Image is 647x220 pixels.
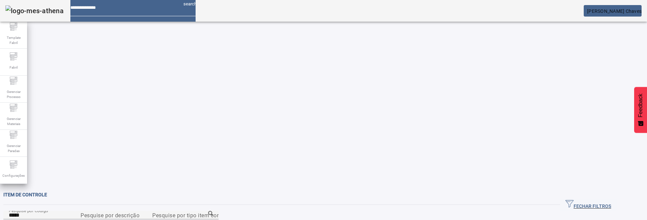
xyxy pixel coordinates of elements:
[5,5,64,16] img: logo-mes-athena
[3,87,24,101] span: Gerenciar Processo
[152,211,213,219] input: Number
[0,171,27,180] span: Configurações
[560,199,617,211] button: FECHAR FILTROS
[634,87,647,133] button: Feedback - Mostrar pesquisa
[587,8,642,14] span: [PERSON_NAME] Chaves
[638,94,644,117] span: Feedback
[3,114,24,128] span: Gerenciar Materiais
[9,208,48,213] mat-label: Pesquise por Código
[3,33,24,47] span: Template Fabril
[7,63,20,72] span: Fabril
[3,192,47,197] span: Item de controle
[152,212,231,218] mat-label: Pesquise por tipo item controle
[3,141,24,155] span: Gerenciar Paradas
[565,200,611,210] span: FECHAR FILTROS
[81,212,139,218] mat-label: Pesquise por descrição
